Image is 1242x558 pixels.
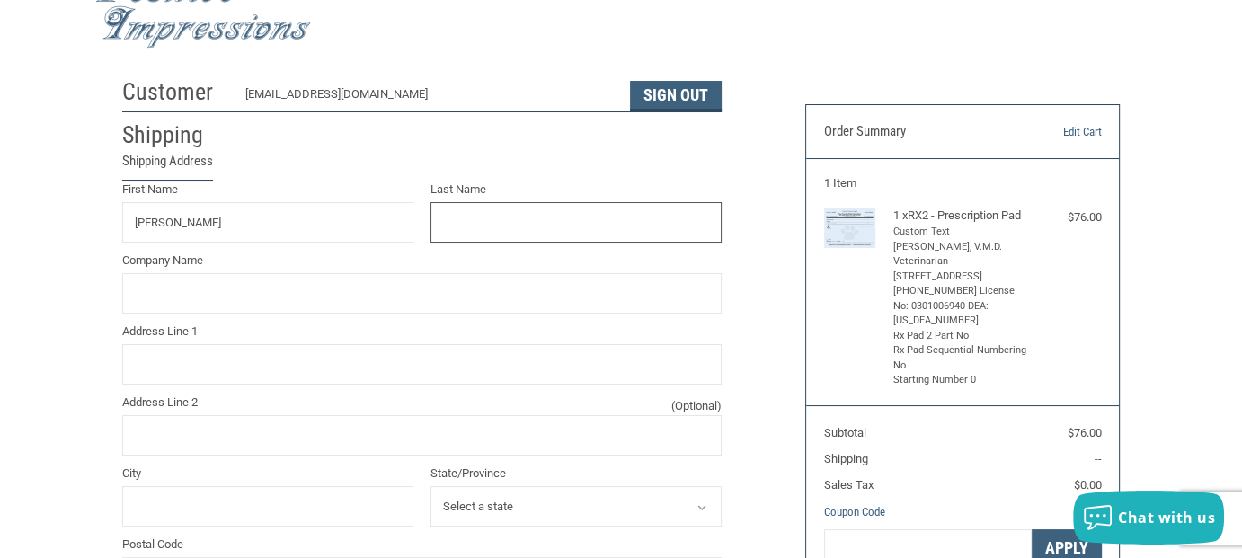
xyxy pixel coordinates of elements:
span: Sales Tax [824,478,874,492]
div: [EMAIL_ADDRESS][DOMAIN_NAME] [245,85,613,111]
h2: Customer [122,77,227,107]
span: Subtotal [824,426,866,439]
h3: 1 Item [824,176,1102,190]
label: Last Name [430,181,722,199]
small: (Optional) [671,397,722,415]
button: Sign Out [630,81,722,111]
label: First Name [122,181,413,199]
span: Chat with us [1118,508,1215,527]
h3: Order Summary [824,123,1013,141]
span: $0.00 [1074,478,1102,492]
a: Edit Cart [1012,123,1101,141]
li: Custom Text [PERSON_NAME], V.M.D. Veterinarian [STREET_ADDRESS] [PHONE_NUMBER] License No: 030100... [893,225,1028,329]
li: Starting Number 0 [893,373,1028,388]
label: City [122,465,413,483]
span: -- [1095,452,1102,465]
div: $76.00 [1032,208,1101,226]
a: Coupon Code [824,505,885,518]
h2: Shipping [122,120,227,150]
label: Address Line 2 [122,394,722,412]
span: Shipping [824,452,868,465]
li: Rx Pad Sequential Numbering No [893,343,1028,373]
button: Chat with us [1073,491,1224,545]
legend: Shipping Address [122,151,213,181]
label: State/Province [430,465,722,483]
li: Rx Pad 2 Part No [893,329,1028,344]
label: Company Name [122,252,722,270]
span: $76.00 [1068,426,1102,439]
label: Postal Code [122,536,722,554]
h4: 1 x RX2 - Prescription Pad [893,208,1028,223]
label: Address Line 1 [122,323,722,341]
